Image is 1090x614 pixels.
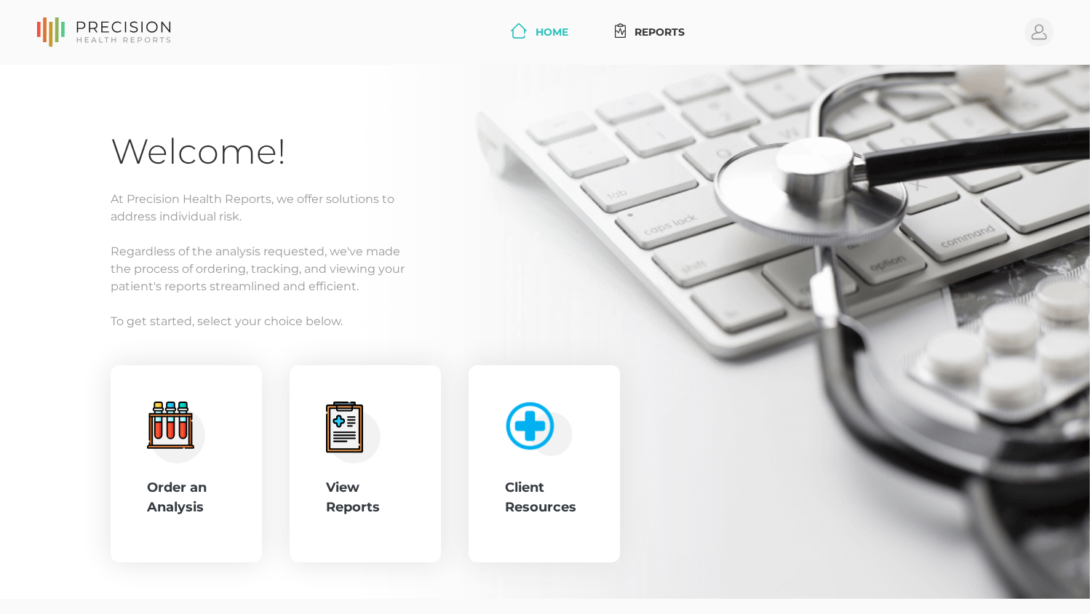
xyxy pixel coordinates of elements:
[326,478,405,517] div: View Reports
[111,313,979,330] p: To get started, select your choice below.
[111,130,979,173] h1: Welcome!
[609,19,691,46] a: Reports
[505,19,574,46] a: Home
[111,191,979,226] p: At Precision Health Reports, we offer solutions to address individual risk.
[147,478,226,517] div: Order an Analysis
[498,395,573,457] img: client-resource.c5a3b187.png
[505,478,584,517] div: Client Resources
[111,243,979,295] p: Regardless of the analysis requested, we've made the process of ordering, tracking, and viewing y...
